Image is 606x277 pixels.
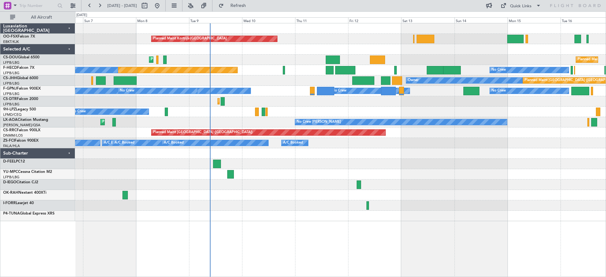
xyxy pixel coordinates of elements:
[3,66,17,70] span: F-HECD
[3,160,25,163] a: D-FEELPC12
[508,17,561,23] div: Mon 15
[3,201,16,205] span: I-FORR
[136,17,189,23] div: Mon 8
[497,1,544,11] button: Quick Links
[104,138,124,148] div: A/C Booked
[3,201,34,205] a: I-FORRLearjet 40
[510,3,532,9] div: Quick Links
[71,107,86,116] div: No Crew
[3,60,20,65] a: LFPB/LBG
[164,138,184,148] div: A/C Booked
[283,138,303,148] div: A/C Booked
[348,17,401,23] div: Fri 12
[216,1,253,11] button: Refresh
[332,86,347,96] div: No Crew
[3,212,20,215] span: P4-TUNA
[7,12,68,22] button: All Aircraft
[3,175,20,180] a: LFPB/LBG
[3,212,55,215] a: P4-TUNAGlobal Express XRS
[3,35,18,38] span: OO-FSX
[19,1,56,10] input: Trip Number
[3,87,17,91] span: F-GPNJ
[3,128,40,132] a: CS-RRCFalcon 900LX
[3,71,20,75] a: LFPB/LBG
[297,117,341,127] div: No Crew [PERSON_NAME]
[3,191,46,195] a: OK-RAHNextant 400XTi
[3,191,18,195] span: OK-RAH
[3,102,20,107] a: LFPB/LBG
[3,144,20,148] a: FALA/HLA
[3,170,52,174] a: YU-MPCCessna Citation M2
[454,17,508,23] div: Sun 14
[219,97,293,106] div: Planned Maint Mugla ([GEOGRAPHIC_DATA])
[3,170,18,174] span: YU-MPC
[3,139,39,143] a: ZS-FCIFalcon 900EX
[76,13,87,18] div: [DATE]
[408,76,419,85] div: Owner
[3,56,18,59] span: CS-DOU
[153,34,227,44] div: Planned Maint Kortrijk-[GEOGRAPHIC_DATA]
[3,35,35,38] a: OO-FSXFalcon 7X
[401,17,454,23] div: Sat 13
[151,55,250,64] div: Planned Maint [GEOGRAPHIC_DATA] ([GEOGRAPHIC_DATA])
[3,76,38,80] a: CS-JHHGlobal 6000
[491,86,506,96] div: No Crew
[153,128,252,137] div: Planned Maint [GEOGRAPHIC_DATA] ([GEOGRAPHIC_DATA])
[3,180,16,184] span: D-IEGO
[3,66,34,70] a: F-HECDFalcon 7X
[189,17,242,23] div: Tue 9
[3,97,38,101] a: CS-DTRFalcon 2000
[3,118,18,122] span: LX-AOA
[3,112,21,117] a: LFMD/CEQ
[16,15,67,20] span: All Aircraft
[83,17,136,23] div: Sun 7
[3,108,16,111] span: 9H-LPZ
[3,91,20,96] a: LFPB/LBG
[3,180,38,184] a: D-IEGOCitation CJ2
[3,87,41,91] a: F-GPNJFalcon 900EX
[225,3,252,8] span: Refresh
[3,128,17,132] span: CS-RRC
[3,160,16,163] span: D-FEEL
[242,17,295,23] div: Wed 10
[3,139,15,143] span: ZS-FCI
[102,117,202,127] div: Planned Maint [GEOGRAPHIC_DATA] ([GEOGRAPHIC_DATA])
[3,39,19,44] a: EBKT/KJK
[3,76,17,80] span: CS-JHH
[3,123,40,127] a: [PERSON_NAME]/QSA
[3,81,20,86] a: LFPB/LBG
[115,138,134,148] div: A/C Booked
[3,56,39,59] a: CS-DOUGlobal 6500
[3,118,48,122] a: LX-AOACitation Mustang
[107,3,137,9] span: [DATE] - [DATE]
[120,86,134,96] div: No Crew
[3,97,17,101] span: CS-DTR
[3,108,36,111] a: 9H-LPZLegacy 500
[491,65,506,75] div: No Crew
[295,17,348,23] div: Thu 11
[3,133,23,138] a: DNMM/LOS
